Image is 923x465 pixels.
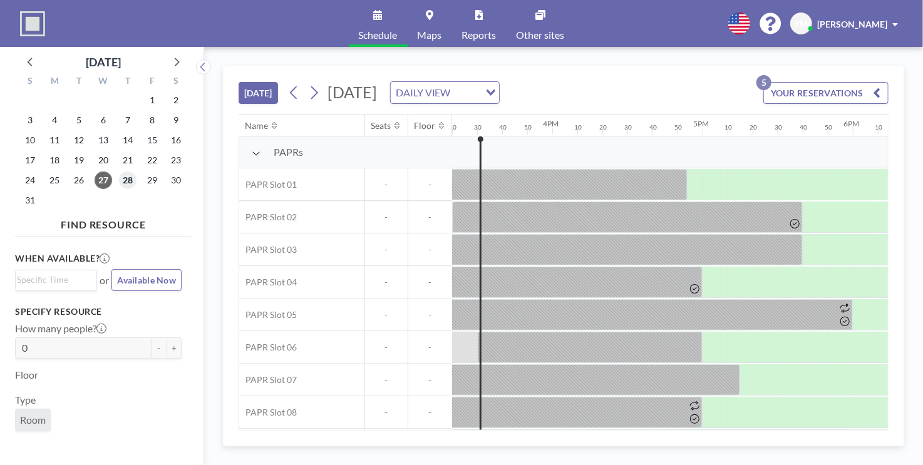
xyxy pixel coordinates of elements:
[365,212,408,223] span: -
[239,374,297,386] span: PAPR Slot 07
[391,82,499,103] div: Search for option
[70,151,88,169] span: Tuesday, August 19, 2025
[674,123,682,131] div: 50
[46,171,63,189] span: Monday, August 25, 2025
[239,309,297,320] span: PAPR Slot 05
[143,91,161,109] span: Friday, August 1, 2025
[168,91,185,109] span: Saturday, August 2, 2025
[17,273,90,287] input: Search for option
[86,53,121,71] div: [DATE]
[365,179,408,190] span: -
[95,111,112,129] span: Wednesday, August 6, 2025
[46,151,63,169] span: Monday, August 18, 2025
[119,111,137,129] span: Thursday, August 7, 2025
[20,414,46,426] span: Room
[91,74,116,90] div: W
[239,277,297,288] span: PAPR Slot 04
[393,84,453,101] span: DAILY VIEW
[152,337,167,359] button: -
[143,111,161,129] span: Friday, August 8, 2025
[21,111,39,129] span: Sunday, August 3, 2025
[775,123,782,131] div: 30
[239,407,297,418] span: PAPR Slot 08
[574,123,582,131] div: 10
[825,123,832,131] div: 50
[119,151,137,169] span: Thursday, August 21, 2025
[168,151,185,169] span: Saturday, August 23, 2025
[875,123,882,131] div: 10
[15,213,192,231] h4: FIND RESOURCE
[408,277,452,288] span: -
[168,171,185,189] span: Saturday, August 30, 2025
[365,407,408,418] span: -
[119,171,137,189] span: Thursday, August 28, 2025
[649,123,657,131] div: 40
[408,342,452,353] span: -
[100,274,109,287] span: or
[408,374,452,386] span: -
[239,342,297,353] span: PAPR Slot 06
[408,244,452,255] span: -
[15,369,38,381] label: Floor
[408,309,452,320] span: -
[143,131,161,149] span: Friday, August 15, 2025
[164,74,188,90] div: S
[763,82,889,104] button: YOUR RESERVATIONS5
[274,146,303,158] span: PAPRs
[15,306,182,317] h3: Specify resource
[239,82,278,104] button: [DATE]
[239,179,297,190] span: PAPR Slot 01
[462,30,497,40] span: Reports
[517,30,565,40] span: Other sites
[371,120,391,131] div: Seats
[143,171,161,189] span: Friday, August 29, 2025
[168,131,185,149] span: Saturday, August 16, 2025
[365,374,408,386] span: -
[415,120,436,131] div: Floor
[70,131,88,149] span: Tuesday, August 12, 2025
[18,74,43,90] div: S
[327,83,377,101] span: [DATE]
[70,111,88,129] span: Tuesday, August 5, 2025
[16,270,96,289] div: Search for option
[43,74,67,90] div: M
[15,322,106,335] label: How many people?
[111,269,182,291] button: Available Now
[245,120,269,131] div: Name
[119,131,137,149] span: Thursday, August 14, 2025
[418,30,442,40] span: Maps
[46,131,63,149] span: Monday, August 11, 2025
[408,407,452,418] span: -
[756,75,771,90] p: 5
[499,123,507,131] div: 40
[693,119,709,128] div: 5PM
[239,244,297,255] span: PAPR Slot 03
[21,171,39,189] span: Sunday, August 24, 2025
[800,123,807,131] div: 40
[95,171,112,189] span: Wednesday, August 27, 2025
[15,394,36,406] label: Type
[455,84,478,101] input: Search for option
[239,212,297,223] span: PAPR Slot 02
[449,123,456,131] div: 20
[168,111,185,129] span: Saturday, August 9, 2025
[795,18,808,29] span: YM
[474,123,482,131] div: 30
[817,19,887,29] span: [PERSON_NAME]
[408,179,452,190] span: -
[95,131,112,149] span: Wednesday, August 13, 2025
[624,123,632,131] div: 30
[21,131,39,149] span: Sunday, August 10, 2025
[365,309,408,320] span: -
[67,74,91,90] div: T
[140,74,164,90] div: F
[95,151,112,169] span: Wednesday, August 20, 2025
[20,11,45,36] img: organization-logo
[750,123,757,131] div: 20
[599,123,607,131] div: 20
[365,342,408,353] span: -
[408,212,452,223] span: -
[167,337,182,359] button: +
[843,119,859,128] div: 6PM
[46,111,63,129] span: Monday, August 4, 2025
